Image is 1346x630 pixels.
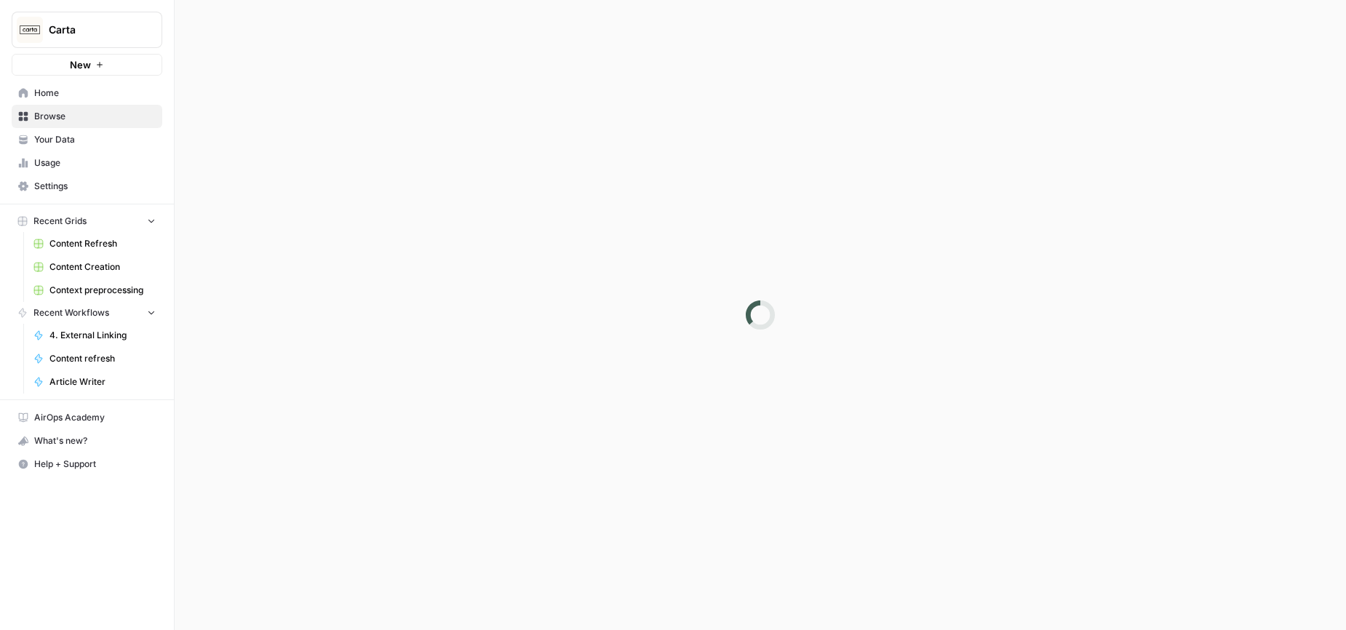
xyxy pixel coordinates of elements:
span: Content refresh [49,352,156,365]
a: Content Refresh [27,232,162,255]
a: AirOps Academy [12,406,162,429]
img: Carta Logo [17,17,43,43]
button: New [12,54,162,76]
button: What's new? [12,429,162,452]
span: Help + Support [34,458,156,471]
div: What's new? [12,430,162,452]
span: Carta [49,23,137,37]
a: Your Data [12,128,162,151]
a: Usage [12,151,162,175]
a: Settings [12,175,162,198]
button: Workspace: Carta [12,12,162,48]
button: Recent Workflows [12,302,162,324]
span: Settings [34,180,156,193]
span: 4. External Linking [49,329,156,342]
a: Content Creation [27,255,162,279]
a: Context preprocessing [27,279,162,302]
span: Context preprocessing [49,284,156,297]
span: Your Data [34,133,156,146]
a: 4. External Linking [27,324,162,347]
a: Browse [12,105,162,128]
span: Home [34,87,156,100]
span: Browse [34,110,156,123]
a: Home [12,81,162,105]
span: Usage [34,156,156,170]
span: Content Creation [49,260,156,274]
span: New [70,57,91,72]
span: Article Writer [49,375,156,388]
a: Content refresh [27,347,162,370]
span: Content Refresh [49,237,156,250]
span: AirOps Academy [34,411,156,424]
button: Help + Support [12,452,162,476]
span: Recent Grids [33,215,87,228]
span: Recent Workflows [33,306,109,319]
a: Article Writer [27,370,162,394]
button: Recent Grids [12,210,162,232]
